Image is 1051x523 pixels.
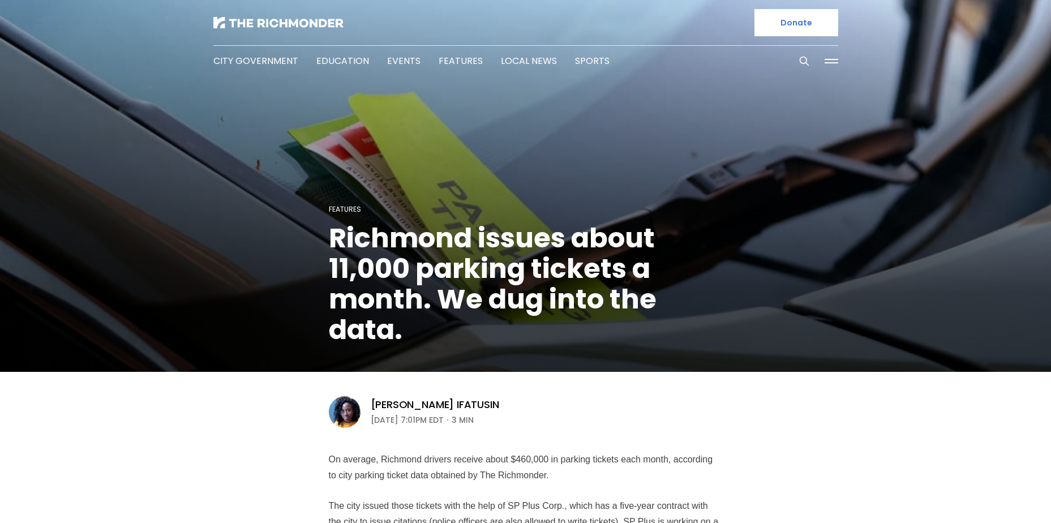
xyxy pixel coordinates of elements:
a: Sports [575,54,610,67]
a: Features [329,204,361,214]
a: Local News [501,54,557,67]
a: [PERSON_NAME] Ifatusin [371,398,499,411]
a: Education [316,54,369,67]
a: City Government [213,54,298,67]
a: Events [387,54,421,67]
a: Features [439,54,483,67]
p: On average, Richmond drivers receive about $460,000 in parking tickets each month, according to c... [329,452,723,483]
span: 3 min [452,413,474,427]
a: Donate [754,9,838,36]
time: [DATE] 7:01PM EDT [371,413,444,427]
button: Search this site [796,53,813,70]
h1: Richmond issues about 11,000 parking tickets a month. We dug into the data. [329,223,723,345]
img: The Richmonder [213,17,344,28]
img: Victoria A. Ifatusin [329,396,361,428]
